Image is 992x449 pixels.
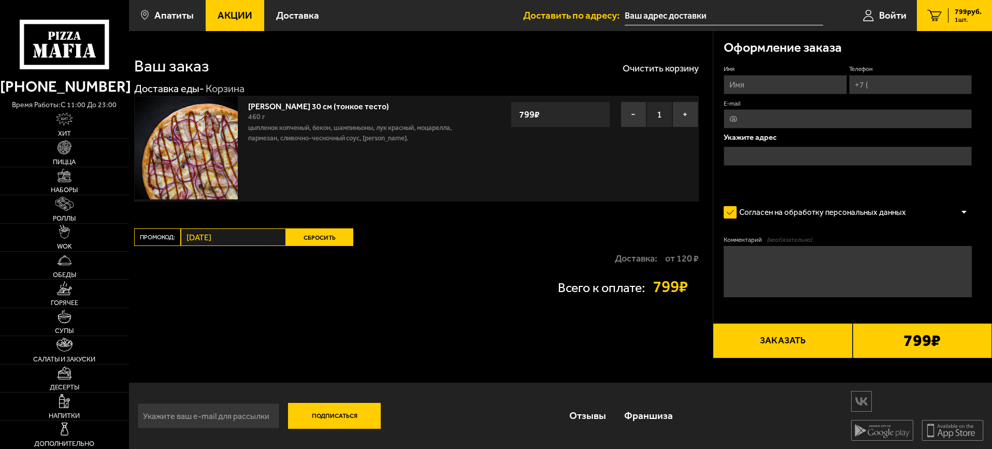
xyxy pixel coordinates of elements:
label: Согласен на обработку персональных данных [724,202,916,223]
span: Дополнительно [34,440,94,447]
span: Апатиты [154,10,194,20]
span: Доставить по адресу: [523,10,625,20]
button: Заказать [713,323,852,358]
label: Промокод: [134,228,181,246]
input: Ваш адрес доставки [625,6,823,25]
strong: 799 ₽ [653,279,699,295]
p: Доставка: [615,254,657,263]
input: Укажите ваш e-mail для рассылки [137,403,280,429]
h1: Ваш заказ [134,58,209,75]
span: Доставка [276,10,319,20]
span: 1 шт. [955,17,982,23]
span: Наборы [51,186,78,193]
h3: Оформление заказа [724,41,842,54]
span: WOK [57,243,72,250]
span: 799 руб. [955,8,982,16]
label: Комментарий [724,236,972,244]
span: Супы [55,327,74,334]
span: Роллы [53,215,76,222]
p: Всего к оплате: [558,282,645,295]
button: − [621,102,646,127]
span: Десерты [50,384,79,390]
span: Салаты и закуски [33,356,95,363]
span: Войти [879,10,907,20]
span: Пицца [53,158,76,165]
label: Телефон [849,65,972,74]
span: Горячее [51,299,78,306]
a: Франшиза [615,399,682,432]
button: + [672,102,698,127]
span: (необязательно) [767,236,812,244]
strong: от 120 ₽ [665,254,699,263]
img: vk [852,392,871,410]
strong: 799 ₽ [516,105,542,124]
input: @ [724,109,972,128]
input: Имя [724,75,846,94]
p: цыпленок копченый, бекон, шампиньоны, лук красный, моцарелла, пармезан, сливочно-чесночный соус, ... [248,123,478,143]
input: +7 ( [849,75,972,94]
span: Напитки [49,412,80,419]
div: Корзина [206,82,245,96]
button: Подписаться [288,403,381,429]
b: 799 ₽ [903,332,941,349]
a: [PERSON_NAME] 30 см (тонкое тесто) [248,98,399,111]
label: Имя [724,65,846,74]
button: Очистить корзину [623,64,699,73]
label: E-mail [724,99,972,108]
span: Хит [58,130,71,137]
p: Укажите адрес [724,134,972,141]
span: 1 [646,102,672,127]
a: Доставка еды- [134,82,204,95]
span: Акции [218,10,252,20]
span: 460 г [248,112,265,121]
div: 0 0 0 [129,31,713,358]
button: Сбросить [286,228,353,246]
a: Отзывы [560,399,615,432]
span: Обеды [53,271,76,278]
